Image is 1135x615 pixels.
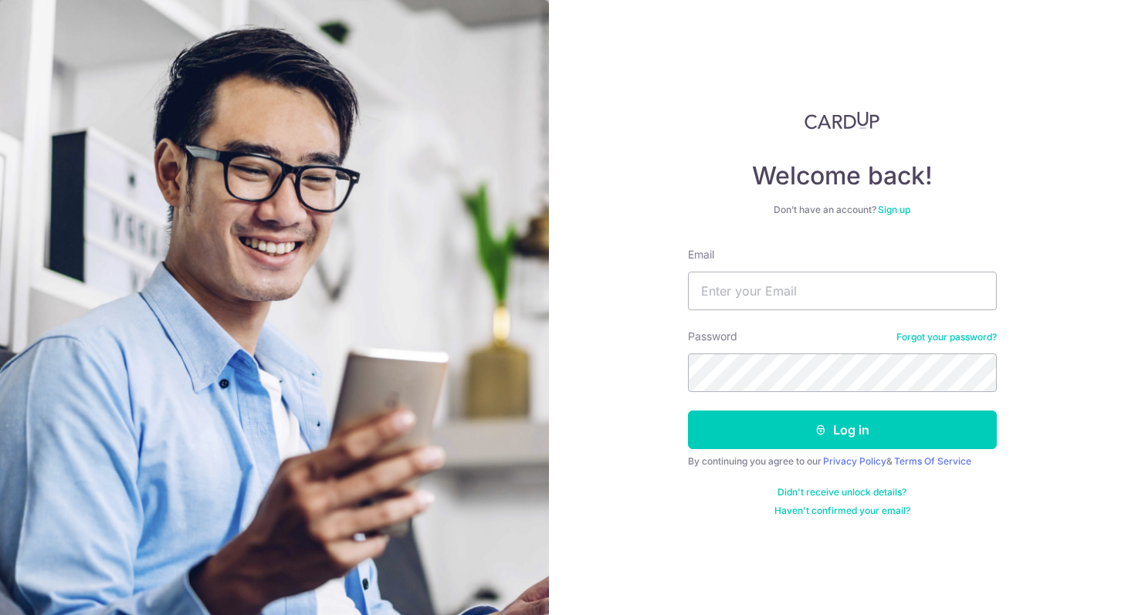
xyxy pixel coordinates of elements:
h4: Welcome back! [688,161,997,191]
a: Sign up [878,204,910,215]
a: Terms Of Service [894,455,971,467]
a: Haven't confirmed your email? [774,505,910,517]
a: Didn't receive unlock details? [778,486,906,498]
div: By continuing you agree to our & [688,455,997,468]
label: Password [688,329,737,344]
div: Don’t have an account? [688,204,997,216]
img: CardUp Logo [805,111,880,130]
a: Forgot your password? [896,331,997,343]
a: Privacy Policy [823,455,886,467]
label: Email [688,247,714,262]
button: Log in [688,411,997,449]
input: Enter your Email [688,272,997,310]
